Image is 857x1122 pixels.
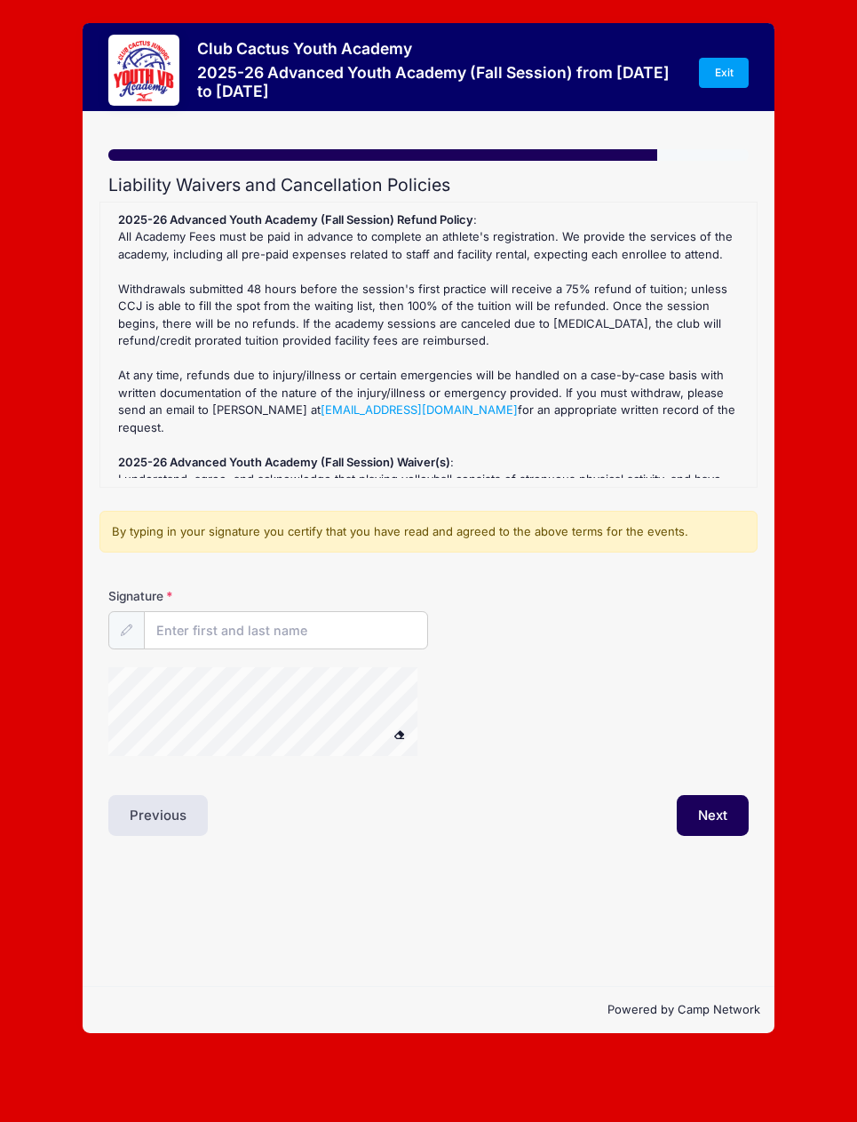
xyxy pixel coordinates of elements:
button: Next [677,795,749,836]
strong: 2025-26 Advanced Youth Academy (Fall Session) Refund Policy [118,212,473,227]
a: [EMAIL_ADDRESS][DOMAIN_NAME] [321,402,518,417]
div: By typing in your signature you certify that you have read and agreed to the above terms for the ... [99,511,757,553]
input: Enter first and last name [144,611,428,649]
p: Powered by Camp Network [97,1001,760,1019]
div: : All Academy Fees must be paid in advance to complete an athlete's registration. We provide the ... [109,211,747,478]
h2: Liability Waivers and Cancellation Policies [108,175,749,195]
label: Signature [108,587,268,605]
button: Previous [108,795,208,836]
h3: 2025-26 Advanced Youth Academy (Fall Session) from [DATE] to [DATE] [197,63,682,100]
strong: 2025-26 Advanced Youth Academy (Fall Session) Waiver(s) [118,455,450,469]
a: Exit [699,58,749,88]
h3: Club Cactus Youth Academy [197,39,682,58]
